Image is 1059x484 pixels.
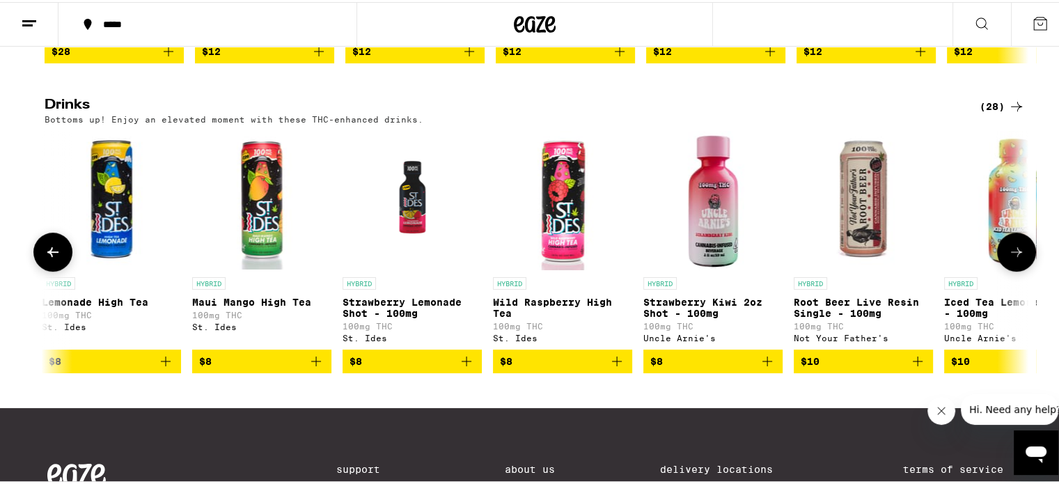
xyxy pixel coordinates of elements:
[503,44,521,55] span: $12
[192,129,331,268] img: St. Ides - Maui Mango High Tea
[493,320,632,329] p: 100mg THC
[493,348,632,371] button: Add to bag
[493,295,632,317] p: Wild Raspberry High Tea
[192,129,331,348] a: Open page for Maui Mango High Tea from St. Ides
[192,320,331,329] div: St. Ides
[643,295,783,317] p: Strawberry Kiwi 2oz Shot - 100mg
[643,331,783,341] div: Uncle Arnie's
[927,395,955,423] iframe: Close message
[954,44,973,55] span: $12
[493,275,526,288] p: HYBRID
[343,129,482,268] img: St. Ides - Strawberry Lemonade Shot - 100mg
[192,348,331,371] button: Add to bag
[42,320,181,329] div: St. Ides
[646,38,785,61] button: Add to bag
[45,96,957,113] h2: Drinks
[505,462,555,473] a: About Us
[343,275,376,288] p: HYBRID
[42,348,181,371] button: Add to bag
[192,309,331,318] p: 100mg THC
[643,129,783,268] img: Uncle Arnie's - Strawberry Kiwi 2oz Shot - 100mg
[794,320,933,329] p: 100mg THC
[42,129,181,348] a: Open page for Lemonade High Tea from St. Ides
[794,275,827,288] p: HYBRID
[192,295,331,306] p: Maui Mango High Tea
[8,10,100,21] span: Hi. Need any help?
[801,354,819,365] span: $10
[352,44,371,55] span: $12
[42,275,75,288] p: HYBRID
[343,331,482,341] div: St. Ides
[643,320,783,329] p: 100mg THC
[199,354,212,365] span: $8
[794,295,933,317] p: Root Beer Live Resin Single - 100mg
[350,354,362,365] span: $8
[345,38,485,61] button: Add to bag
[195,38,334,61] button: Add to bag
[493,129,632,348] a: Open page for Wild Raspberry High Tea from St. Ides
[45,113,423,122] p: Bottoms up! Enjoy an elevated moment with these THC-enhanced drinks.
[343,320,482,329] p: 100mg THC
[45,38,184,61] button: Add to bag
[49,354,61,365] span: $8
[803,44,822,55] span: $12
[202,44,221,55] span: $12
[980,96,1025,113] a: (28)
[951,354,970,365] span: $10
[653,44,672,55] span: $12
[343,129,482,348] a: Open page for Strawberry Lemonade Shot - 100mg from St. Ides
[493,331,632,341] div: St. Ides
[944,275,978,288] p: HYBRID
[961,392,1058,423] iframe: Message from company
[496,38,635,61] button: Add to bag
[903,462,1022,473] a: Terms of Service
[343,295,482,317] p: Strawberry Lemonade Shot - 100mg
[42,309,181,318] p: 100mg THC
[643,348,783,371] button: Add to bag
[42,295,181,306] p: Lemonade High Tea
[797,38,936,61] button: Add to bag
[643,275,677,288] p: HYBRID
[794,129,933,268] img: Not Your Father's - Root Beer Live Resin Single - 100mg
[493,129,632,268] img: St. Ides - Wild Raspberry High Tea
[343,348,482,371] button: Add to bag
[1014,428,1058,473] iframe: Button to launch messaging window
[660,462,798,473] a: Delivery Locations
[794,129,933,348] a: Open page for Root Beer Live Resin Single - 100mg from Not Your Father's
[643,129,783,348] a: Open page for Strawberry Kiwi 2oz Shot - 100mg from Uncle Arnie's
[42,129,181,268] img: St. Ides - Lemonade High Tea
[52,44,70,55] span: $28
[336,462,399,473] a: Support
[192,275,226,288] p: HYBRID
[794,331,933,341] div: Not Your Father's
[500,354,512,365] span: $8
[650,354,663,365] span: $8
[794,348,933,371] button: Add to bag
